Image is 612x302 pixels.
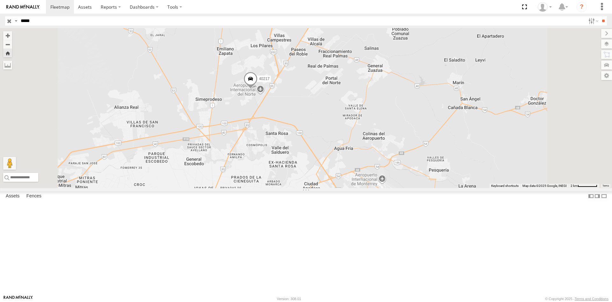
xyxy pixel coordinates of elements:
div: Juan Lopez [535,2,554,12]
div: Version: 308.01 [277,297,301,301]
label: Hide Summary Table [601,191,607,201]
button: Zoom in [3,31,12,40]
span: 2 km [571,184,578,188]
label: Dock Summary Table to the Left [588,191,594,201]
label: Search Filter Options [586,16,600,26]
button: Zoom out [3,40,12,49]
div: © Copyright 2025 - [545,297,608,301]
a: Visit our Website [4,296,33,302]
a: Terms (opens in new tab) [602,185,609,187]
label: Map Settings [601,71,612,80]
button: Drag Pegman onto the map to open Street View [3,157,16,170]
span: 40217 [259,77,269,81]
span: Map data ©2025 Google, INEGI [522,184,567,188]
label: Measure [3,61,12,70]
button: Map Scale: 2 km per 58 pixels [569,184,599,188]
i: ? [577,2,587,12]
label: Assets [3,192,23,201]
label: Fences [23,192,45,201]
button: Zoom Home [3,49,12,57]
label: Search Query [13,16,18,26]
button: Keyboard shortcuts [491,184,519,188]
label: Dock Summary Table to the Right [594,191,601,201]
a: Terms and Conditions [575,297,608,301]
img: rand-logo.svg [6,5,40,9]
